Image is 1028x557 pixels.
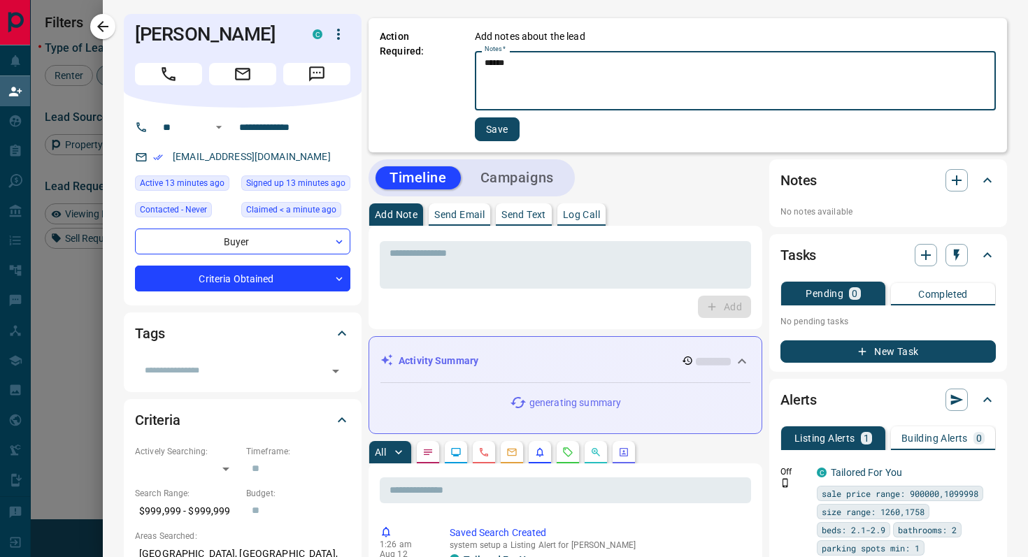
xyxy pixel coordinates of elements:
p: $999,999 - $999,999 [135,500,239,523]
p: Off [780,465,808,478]
p: Pending [806,289,843,298]
p: Saved Search Created [450,526,745,540]
span: size range: 1260,1758 [822,505,925,519]
p: 0 [976,433,982,443]
div: Activity Summary [380,348,750,374]
div: Criteria [135,403,350,437]
p: 1:26 am [380,540,429,549]
div: Tasks [780,238,996,272]
svg: Listing Alerts [534,447,545,458]
p: Search Range: [135,487,239,500]
svg: Lead Browsing Activity [450,447,462,458]
svg: Calls [478,447,490,458]
p: Building Alerts [901,433,968,443]
div: Buyer [135,229,350,254]
span: sale price range: 900000,1099998 [822,486,978,500]
label: Notes [485,45,506,54]
button: Open [210,119,227,136]
h2: Criteria [135,409,180,431]
span: Call [135,63,202,85]
span: Message [283,63,350,85]
p: Budget: [246,487,350,500]
button: Open [326,361,345,381]
svg: Requests [562,447,573,458]
a: Tailored For You [831,467,902,478]
div: Tue Aug 12 2025 [135,175,234,195]
p: Send Text [501,210,546,219]
p: Areas Searched: [135,530,350,542]
div: condos.ca [313,29,322,39]
p: All [375,447,386,457]
div: Tue Aug 12 2025 [241,202,350,222]
h2: Notes [780,169,817,191]
p: Log Call [563,210,600,219]
span: Active 13 minutes ago [140,176,224,190]
span: beds: 2.1-2.9 [822,523,885,537]
p: Add notes about the lead [475,29,585,44]
div: condos.ca [817,468,827,477]
p: Listing Alerts [794,433,855,443]
div: Alerts [780,383,996,417]
button: Save [475,117,520,141]
p: Add Note [375,210,417,219]
p: Send Email [434,210,485,219]
h2: Alerts [780,389,817,411]
a: [EMAIL_ADDRESS][DOMAIN_NAME] [173,151,331,162]
p: 1 [864,433,869,443]
h1: [PERSON_NAME] [135,23,292,45]
span: Contacted - Never [140,203,207,217]
p: Timeframe: [246,445,350,458]
p: Activity Summary [399,354,478,368]
span: parking spots min: 1 [822,541,920,555]
span: Claimed < a minute ago [246,203,336,217]
div: Tue Aug 12 2025 [241,175,350,195]
span: bathrooms: 2 [898,523,957,537]
div: Criteria Obtained [135,266,350,291]
svg: Opportunities [590,447,601,458]
svg: Push Notification Only [780,478,790,488]
div: Tags [135,317,350,350]
p: Action Required: [380,29,454,141]
p: No notes available [780,205,996,218]
div: Notes [780,164,996,197]
p: 0 [852,289,857,298]
button: Campaigns [466,166,568,189]
span: Email [209,63,276,85]
svg: Notes [422,447,434,458]
button: New Task [780,340,996,363]
button: Timeline [376,166,461,189]
p: Completed [918,289,968,299]
svg: Emails [506,447,517,458]
p: generating summary [529,396,621,410]
p: Actively Searching: [135,445,239,458]
span: Signed up 13 minutes ago [246,176,345,190]
p: system setup a Listing Alert for [PERSON_NAME] [450,540,745,550]
p: No pending tasks [780,311,996,332]
h2: Tags [135,322,164,345]
svg: Email Verified [153,152,163,162]
svg: Agent Actions [618,447,629,458]
h2: Tasks [780,244,816,266]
